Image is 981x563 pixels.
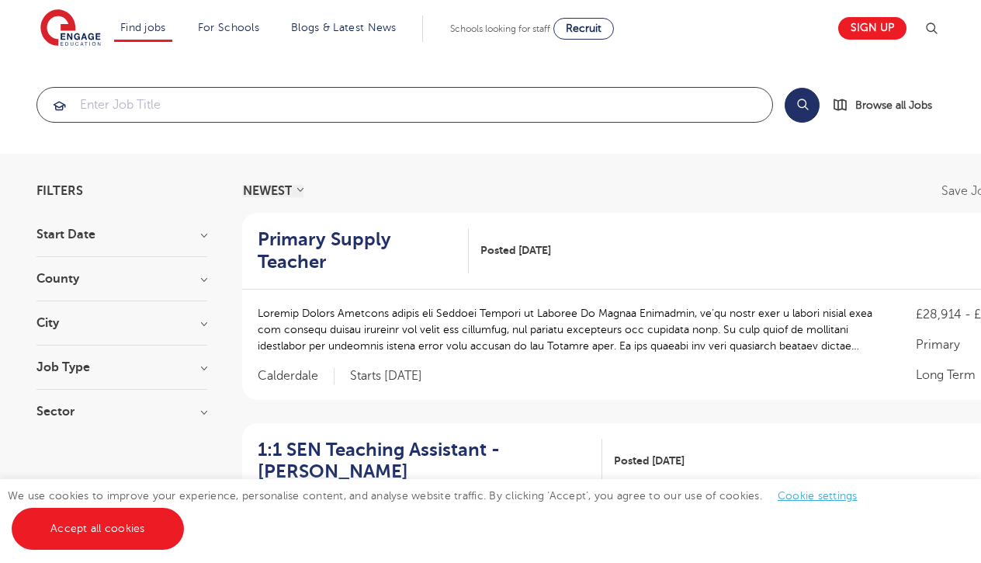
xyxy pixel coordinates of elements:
[855,96,932,114] span: Browse all Jobs
[778,490,858,502] a: Cookie settings
[258,439,590,484] h2: 1:1 SEN Teaching Assistant - [PERSON_NAME]
[36,228,207,241] h3: Start Date
[36,273,207,285] h3: County
[614,453,685,469] span: Posted [DATE]
[8,490,873,534] span: We use cookies to improve your experience, personalise content, and analyse website traffic. By c...
[36,185,83,197] span: Filters
[120,22,166,33] a: Find jobs
[258,228,456,273] h2: Primary Supply Teacher
[566,23,601,34] span: Recruit
[36,361,207,374] h3: Job Type
[480,242,551,259] span: Posted [DATE]
[832,96,945,114] a: Browse all Jobs
[350,368,422,384] p: Starts [DATE]
[36,317,207,329] h3: City
[198,22,259,33] a: For Schools
[258,439,602,484] a: 1:1 SEN Teaching Assistant - [PERSON_NAME]
[838,17,906,40] a: Sign up
[36,405,207,418] h3: Sector
[258,228,469,273] a: Primary Supply Teacher
[450,23,550,34] span: Schools looking for staff
[553,18,614,40] a: Recruit
[37,88,772,122] input: Submit
[36,87,773,123] div: Submit
[258,368,335,384] span: Calderdale
[40,9,101,48] img: Engage Education
[258,305,885,354] p: Loremip Dolors Ametcons adipis eli Seddoei Tempori ut Laboree Do Magnaa Enimadmin, ve’qu nostr ex...
[12,508,184,550] a: Accept all cookies
[291,22,397,33] a: Blogs & Latest News
[785,88,820,123] button: Search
